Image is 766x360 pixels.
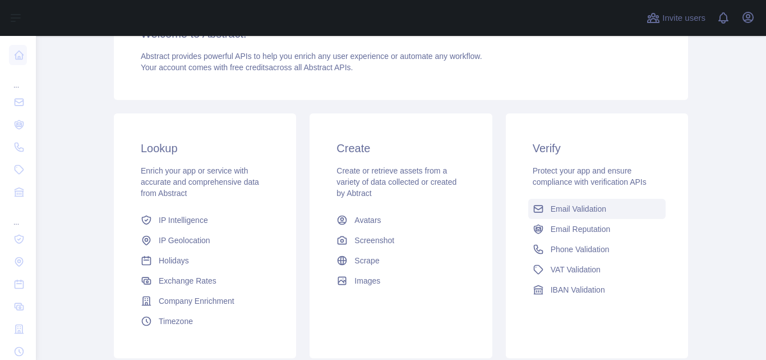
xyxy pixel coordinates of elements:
[141,52,482,61] span: Abstract provides powerful APIs to help you enrich any user experience or automate any workflow.
[332,210,469,230] a: Avatars
[528,219,666,239] a: Email Reputation
[551,284,605,295] span: IBAN Validation
[551,203,606,215] span: Email Validation
[136,311,274,331] a: Timezone
[336,140,465,156] h3: Create
[354,235,394,246] span: Screenshot
[551,244,610,255] span: Phone Validation
[159,215,208,226] span: IP Intelligence
[528,280,666,300] a: IBAN Validation
[354,255,379,266] span: Scrape
[136,291,274,311] a: Company Enrichment
[159,316,193,327] span: Timezone
[159,275,216,286] span: Exchange Rates
[141,140,269,156] h3: Lookup
[332,271,469,291] a: Images
[141,166,259,198] span: Enrich your app or service with accurate and comprehensive data from Abstract
[551,224,611,235] span: Email Reputation
[136,271,274,291] a: Exchange Rates
[136,230,274,250] a: IP Geolocation
[141,63,353,72] span: Your account comes with across all Abstract APIs.
[354,215,381,226] span: Avatars
[533,140,661,156] h3: Verify
[9,204,27,227] div: ...
[336,166,456,198] span: Create or retrieve assets from a variety of data collected or created by Abtract
[159,255,189,266] span: Holidays
[644,9,708,27] button: Invite users
[528,199,666,219] a: Email Validation
[528,239,666,259] a: Phone Validation
[136,250,274,271] a: Holidays
[159,235,210,246] span: IP Geolocation
[159,295,234,307] span: Company Enrichment
[551,264,601,275] span: VAT Validation
[332,230,469,250] a: Screenshot
[136,210,274,230] a: IP Intelligence
[230,63,269,72] span: free credits
[354,275,380,286] span: Images
[9,67,27,90] div: ...
[533,166,647,186] span: Protect your app and ensure compliance with verification APIs
[528,259,666,280] a: VAT Validation
[662,12,705,25] span: Invite users
[332,250,469,271] a: Scrape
